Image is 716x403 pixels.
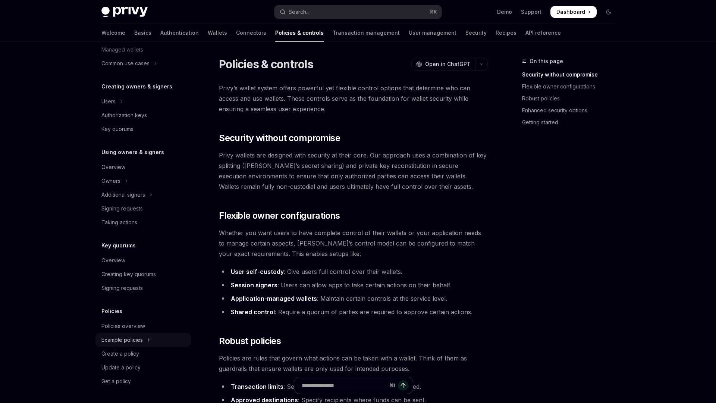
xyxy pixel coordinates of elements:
a: Policies & controls [275,24,324,42]
button: Toggle Owners section [95,174,191,188]
li: : Maintain certain controls at the service level. [219,293,488,304]
div: Get a policy [101,377,131,386]
a: Security without compromise [522,69,621,81]
strong: Shared control [231,308,275,316]
span: Privy’s wallet system offers powerful yet flexible control options that determine who can access ... [219,83,488,114]
img: dark logo [101,7,148,17]
a: Demo [497,8,512,16]
a: Basics [134,24,151,42]
span: Robust policies [219,335,281,347]
span: Privy wallets are designed with security at their core. Our approach uses a combination of key sp... [219,150,488,192]
a: Get a policy [95,375,191,388]
a: Update a policy [95,361,191,374]
strong: Application-managed wallets [231,295,317,302]
span: Whether you want users to have complete control of their wallets or your application needs to man... [219,228,488,259]
span: Open in ChatGPT [425,60,471,68]
div: Update a policy [101,363,141,372]
a: Enhanced security options [522,104,621,116]
div: Overview [101,163,125,172]
span: Dashboard [556,8,585,16]
div: Owners [101,176,120,185]
a: Authorization keys [95,109,191,122]
a: Key quorums [95,122,191,136]
a: Authentication [160,24,199,42]
h5: Key quorums [101,241,136,250]
button: Toggle Additional signers section [95,188,191,201]
h5: Creating owners & signers [101,82,172,91]
div: Taking actions [101,218,137,227]
a: Welcome [101,24,125,42]
div: Create a policy [101,349,139,358]
a: API reference [525,24,561,42]
input: Ask a question... [302,377,386,394]
a: Flexible owner configurations [522,81,621,93]
a: Robust policies [522,93,621,104]
div: Common use cases [101,59,150,68]
a: Signing requests [95,202,191,215]
a: Support [521,8,541,16]
strong: User self-custody [231,268,284,275]
button: Open in ChatGPT [411,58,475,71]
div: Signing requests [101,204,143,213]
div: Key quorums [101,125,134,134]
div: Policies overview [101,322,145,331]
div: Search... [289,7,310,16]
h5: Policies [101,307,122,316]
span: Security without compromise [219,132,340,144]
button: Toggle dark mode [603,6,615,18]
strong: Session signers [231,281,277,289]
a: Overview [95,254,191,267]
div: Creating key quorums [101,270,156,279]
button: Open search [274,5,442,19]
button: Toggle Users section [95,95,191,108]
a: Recipes [496,24,516,42]
a: Dashboard [550,6,597,18]
span: On this page [530,57,563,66]
button: Send message [398,380,408,391]
a: User management [409,24,456,42]
div: Users [101,97,116,106]
a: Taking actions [95,216,191,229]
span: ⌘ K [429,9,437,15]
a: Transaction management [333,24,400,42]
div: Example policies [101,335,143,344]
div: Additional signers [101,190,145,199]
a: Policies overview [95,319,191,333]
div: Authorization keys [101,111,147,120]
a: Wallets [208,24,227,42]
h5: Using owners & signers [101,148,164,157]
li: : Users can allow apps to take certain actions on their behalf. [219,280,488,290]
a: Getting started [522,116,621,128]
a: Overview [95,160,191,174]
span: Flexible owner configurations [219,210,340,222]
a: Creating key quorums [95,268,191,281]
li: : Require a quorum of parties are required to approve certain actions. [219,307,488,317]
a: Connectors [236,24,266,42]
button: Toggle Example policies section [95,333,191,347]
div: Overview [101,256,125,265]
button: Toggle Common use cases section [95,57,191,70]
a: Security [465,24,487,42]
h1: Policies & controls [219,57,313,71]
div: Signing requests [101,284,143,293]
a: Signing requests [95,281,191,295]
li: : Give users full control over their wallets. [219,266,488,277]
span: Policies are rules that govern what actions can be taken with a wallet. Think of them as guardrai... [219,353,488,374]
a: Create a policy [95,347,191,360]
